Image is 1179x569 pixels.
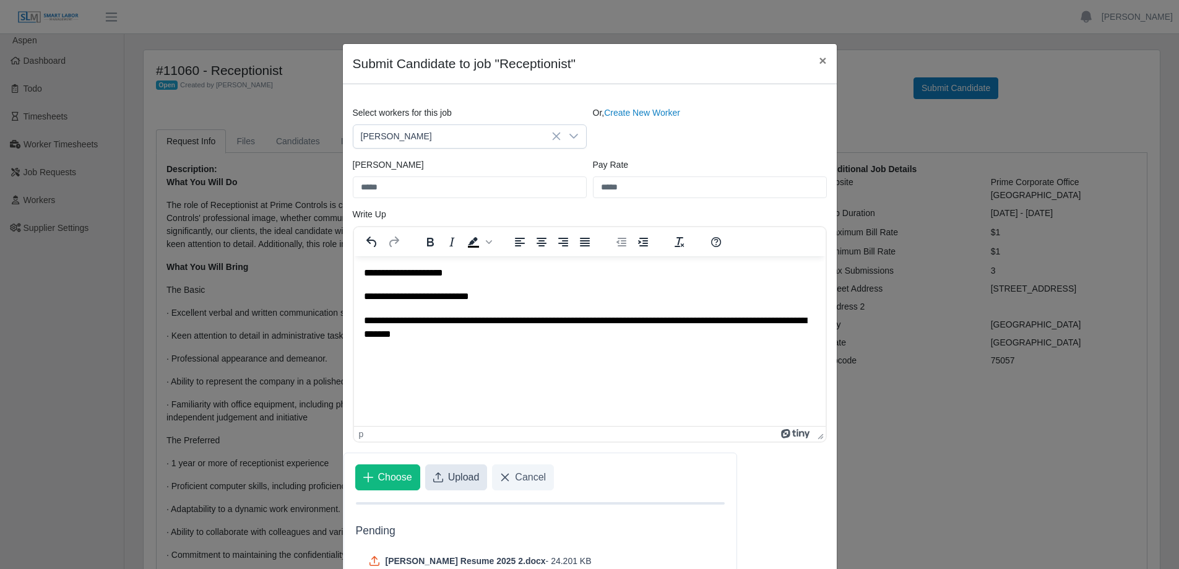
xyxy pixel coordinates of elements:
div: Or, [590,106,830,149]
span: × [819,53,826,67]
a: Create New Worker [604,108,680,118]
button: Cancel [492,464,554,490]
div: Background color Black [463,233,494,251]
iframe: Rich Text Area [354,256,826,426]
span: Upload [448,470,480,485]
button: Align right [553,233,574,251]
span: - 24.201 KB [546,555,592,567]
button: Justify [574,233,595,251]
button: Clear formatting [669,233,690,251]
div: Press the Up and Down arrow keys to resize the editor. [813,427,826,441]
label: Select workers for this job [353,106,452,119]
button: Italic [441,233,462,251]
button: Bold [420,233,441,251]
button: Help [706,233,727,251]
label: Pay Rate [593,159,629,172]
span: Choose [378,470,412,485]
button: Decrease indent [611,233,632,251]
button: Undo [361,233,382,251]
h5: Pending [356,524,725,537]
button: Choose [355,464,420,490]
button: Increase indent [633,233,654,251]
a: Powered by Tiny [781,429,812,439]
button: Align center [531,233,552,251]
button: Close [809,44,836,77]
div: p [359,429,364,439]
button: Redo [383,233,404,251]
h4: Submit Candidate to job "Receptionist" [353,54,576,74]
span: Jennifer Jurado Romero [353,125,561,148]
button: Align left [509,233,530,251]
span: Cancel [515,470,546,485]
label: Write Up [353,208,386,221]
span: [PERSON_NAME] Resume 2025 2.docx [386,555,546,567]
label: [PERSON_NAME] [353,159,424,172]
button: Upload [425,464,488,490]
